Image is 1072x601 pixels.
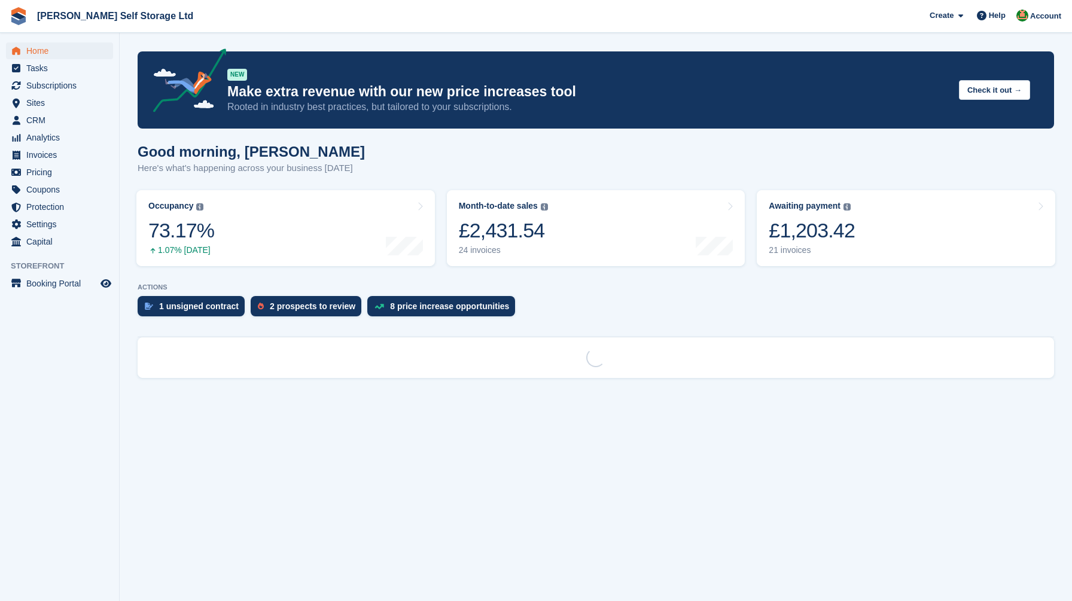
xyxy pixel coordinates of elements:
[6,181,113,198] a: menu
[6,60,113,77] a: menu
[148,201,193,211] div: Occupancy
[459,201,538,211] div: Month-to-date sales
[6,94,113,111] a: menu
[32,6,198,26] a: [PERSON_NAME] Self Storage Ltd
[26,181,98,198] span: Coupons
[6,112,113,129] a: menu
[959,80,1030,100] button: Check it out →
[148,218,214,243] div: 73.17%
[159,301,239,311] div: 1 unsigned contract
[989,10,1006,22] span: Help
[26,275,98,292] span: Booking Portal
[138,144,365,160] h1: Good morning, [PERSON_NAME]
[447,190,745,266] a: Month-to-date sales £2,431.54 24 invoices
[138,161,365,175] p: Here's what's happening across your business [DATE]
[26,164,98,181] span: Pricing
[769,201,840,211] div: Awaiting payment
[459,245,548,255] div: 24 invoices
[6,199,113,215] a: menu
[6,42,113,59] a: menu
[26,77,98,94] span: Subscriptions
[26,129,98,146] span: Analytics
[374,304,384,309] img: price_increase_opportunities-93ffe204e8149a01c8c9dc8f82e8f89637d9d84a8eef4429ea346261dce0b2c0.svg
[26,60,98,77] span: Tasks
[769,218,855,243] div: £1,203.42
[6,129,113,146] a: menu
[1030,10,1061,22] span: Account
[227,69,247,81] div: NEW
[26,233,98,250] span: Capital
[769,245,855,255] div: 21 invoices
[6,164,113,181] a: menu
[26,199,98,215] span: Protection
[138,283,1054,291] p: ACTIONS
[26,216,98,233] span: Settings
[26,94,98,111] span: Sites
[459,218,548,243] div: £2,431.54
[26,112,98,129] span: CRM
[367,296,521,322] a: 8 price increase opportunities
[6,77,113,94] a: menu
[10,7,28,25] img: stora-icon-8386f47178a22dfd0bd8f6a31ec36ba5ce8667c1dd55bd0f319d3a0aa187defe.svg
[1016,10,1028,22] img: Joshua Wild
[6,147,113,163] a: menu
[11,260,119,272] span: Storefront
[6,275,113,292] a: menu
[26,147,98,163] span: Invoices
[541,203,548,210] img: icon-info-grey-7440780725fd019a000dd9b08b2336e03edf1995a4989e88bcd33f0948082b44.svg
[843,203,851,210] img: icon-info-grey-7440780725fd019a000dd9b08b2336e03edf1995a4989e88bcd33f0948082b44.svg
[99,276,113,291] a: Preview store
[251,296,367,322] a: 2 prospects to review
[138,296,251,322] a: 1 unsigned contract
[270,301,355,311] div: 2 prospects to review
[143,48,227,117] img: price-adjustments-announcement-icon-8257ccfd72463d97f412b2fc003d46551f7dbcb40ab6d574587a9cd5c0d94...
[258,303,264,310] img: prospect-51fa495bee0391a8d652442698ab0144808aea92771e9ea1ae160a38d050c398.svg
[390,301,509,311] div: 8 price increase opportunities
[227,100,949,114] p: Rooted in industry best practices, but tailored to your subscriptions.
[227,83,949,100] p: Make extra revenue with our new price increases tool
[26,42,98,59] span: Home
[757,190,1055,266] a: Awaiting payment £1,203.42 21 invoices
[136,190,435,266] a: Occupancy 73.17% 1.07% [DATE]
[148,245,214,255] div: 1.07% [DATE]
[6,216,113,233] a: menu
[196,203,203,210] img: icon-info-grey-7440780725fd019a000dd9b08b2336e03edf1995a4989e88bcd33f0948082b44.svg
[145,303,153,310] img: contract_signature_icon-13c848040528278c33f63329250d36e43548de30e8caae1d1a13099fd9432cc5.svg
[6,233,113,250] a: menu
[930,10,954,22] span: Create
